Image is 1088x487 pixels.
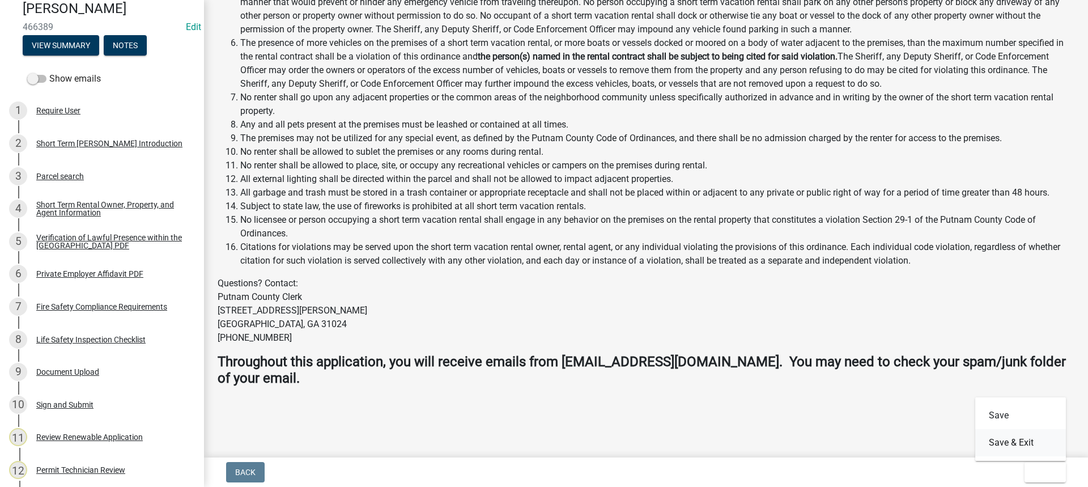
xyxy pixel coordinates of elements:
[9,200,27,218] div: 4
[240,186,1074,200] li: All garbage and trash must be stored in a trash container or appropriate receptacle and shall not...
[218,354,1066,386] strong: Throughout this application, you will receive emails from [EMAIL_ADDRESS][DOMAIN_NAME]. You may n...
[240,91,1074,118] li: No renter shall go upon any adjacent properties or the common areas of the neighborhood community...
[186,22,201,32] wm-modal-confirm: Edit Application Number
[104,35,147,56] button: Notes
[240,159,1074,172] li: No renter shall be allowed to place, site, or occupy any recreational vehicles or campers on the ...
[240,240,1074,268] li: Citations for violations may be served upon the short term vacation rental owner, rental agent, o...
[975,402,1066,429] button: Save
[240,172,1074,186] li: All external lighting shall be directed within the parcel and shall not be allowed to impact adja...
[226,462,265,482] button: Back
[9,331,27,349] div: 8
[36,401,93,409] div: Sign and Submit
[240,36,1074,91] li: The presence of more vehicles on the premises of a short term vacation rental, or more boats or v...
[36,466,125,474] div: Permit Technician Review
[9,134,27,153] div: 2
[9,101,27,120] div: 1
[186,22,201,32] a: Edit
[478,51,838,62] strong: the person(s) named in the rental contract shall be subject to being cited for said violation.
[9,298,27,316] div: 7
[240,213,1074,240] li: No licensee or person occupying a short term vacation rental shall engage in any behavior on the ...
[975,429,1066,456] button: Save & Exit
[1034,468,1050,477] span: Exit
[9,363,27,381] div: 9
[23,41,99,50] wm-modal-confirm: Summary
[36,172,84,180] div: Parcel search
[9,265,27,283] div: 6
[9,232,27,251] div: 5
[240,145,1074,159] li: No renter shall be allowed to sublet the premises or any rooms during rental.
[36,433,143,441] div: Review Renewable Application
[240,118,1074,132] li: Any and all pets present at the premises must be leashed or contained at all times.
[36,107,80,115] div: Require User
[235,468,256,477] span: Back
[36,368,99,376] div: Document Upload
[9,428,27,446] div: 11
[36,201,186,217] div: Short Term Rental Owner, Property, and Agent Information
[9,461,27,479] div: 12
[218,277,1074,345] p: Questions? Contact: Putnam County Clerk [STREET_ADDRESS][PERSON_NAME] [GEOGRAPHIC_DATA], GA 31024...
[9,167,27,185] div: 3
[104,41,147,50] wm-modal-confirm: Notes
[240,200,1074,213] li: Subject to state law, the use of fireworks is prohibited at all short term vacation rentals.
[9,396,27,414] div: 10
[36,234,186,249] div: Verification of Lawful Presence within the [GEOGRAPHIC_DATA] PDF
[36,270,143,278] div: Private Employer Affidavit PDF
[975,397,1066,461] div: Exit
[240,132,1074,145] li: The premises may not be utilized for any special event, as defined by the Putnam County Code of O...
[23,35,99,56] button: View Summary
[23,22,181,32] span: 466389
[36,303,167,311] div: Fire Safety Compliance Requirements
[1025,462,1066,482] button: Exit
[36,139,182,147] div: Short Term [PERSON_NAME] Introduction
[36,336,146,344] div: Life Safety Inspection Checklist
[27,72,101,86] label: Show emails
